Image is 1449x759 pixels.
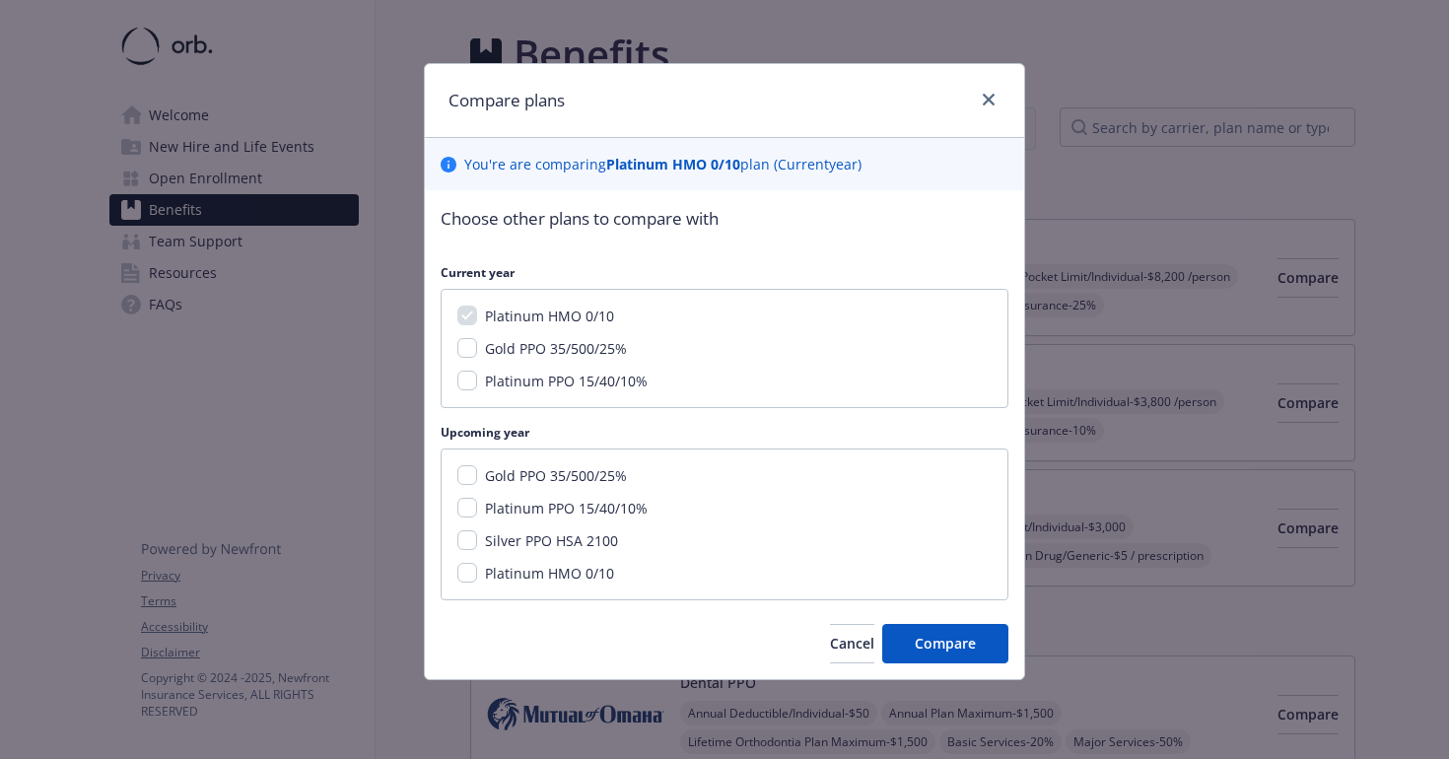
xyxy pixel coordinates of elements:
[915,634,976,653] span: Compare
[485,564,614,583] span: Platinum HMO 0/10
[485,339,627,358] span: Gold PPO 35/500/25%
[464,154,862,174] p: You ' re are comparing plan ( Current year)
[977,88,1000,111] a: close
[441,264,1008,281] p: Current year
[441,424,1008,441] p: Upcoming year
[830,624,874,663] button: Cancel
[485,466,627,485] span: Gold PPO 35/500/25%
[606,155,740,173] b: Platinum HMO 0/10
[830,634,874,653] span: Cancel
[485,307,614,325] span: Platinum HMO 0/10
[882,624,1008,663] button: Compare
[485,499,648,517] span: Platinum PPO 15/40/10%
[448,88,565,113] h1: Compare plans
[485,372,648,390] span: Platinum PPO 15/40/10%
[441,206,1008,232] p: Choose other plans to compare with
[485,531,618,550] span: Silver PPO HSA 2100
